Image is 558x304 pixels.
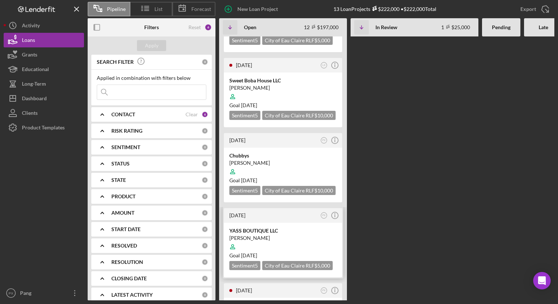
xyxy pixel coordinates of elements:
[236,287,252,293] time: 2025-07-24 17:26
[144,24,159,30] b: Filters
[22,33,35,49] div: Loans
[229,252,257,258] span: Goal
[4,62,84,77] button: Educational
[4,18,84,33] button: Activity
[137,40,166,51] button: Apply
[154,6,163,12] span: List
[370,6,400,12] div: $222,000
[229,111,260,120] div: Sentiment 5
[4,33,84,47] button: Loans
[492,24,511,30] b: Pending
[237,2,278,16] div: New Loan Project
[322,64,326,66] text: LX
[229,234,337,242] div: [PERSON_NAME]
[111,226,141,232] b: START DATE
[319,136,329,145] button: PX
[202,193,208,200] div: 0
[202,59,208,65] div: 0
[520,2,536,16] div: Export
[229,227,337,234] div: YASS BOUTIQUE LLC
[111,161,130,167] b: STATUS
[111,292,153,298] b: LATEST ACTIVITY
[202,242,208,249] div: 0
[229,77,337,84] div: Sweet Boba House LLC
[205,24,212,31] div: 6
[229,177,257,183] span: Goal
[202,177,208,183] div: 0
[229,137,245,143] time: 2025-07-30 17:23
[304,24,339,30] div: 12 $197,000
[319,211,329,221] button: PX
[4,120,84,135] button: Product Templates
[229,36,260,45] div: Sentiment 5
[229,159,337,167] div: [PERSON_NAME]
[4,106,84,120] button: Clients
[111,243,137,249] b: RESOLVED
[4,47,84,62] button: Grants
[322,289,326,292] text: PX
[229,186,260,195] div: Sentiment 5
[375,24,397,30] b: In Review
[111,276,147,281] b: CLOSING DATE
[244,24,256,30] b: Open
[513,2,554,16] button: Export
[223,132,343,203] a: [DATE]PXChubbys[PERSON_NAME]Goal [DATE]Sentiment5City of Eau Claire RLF$10,000
[4,91,84,106] button: Dashboard
[262,261,333,270] div: City of Eau Claire RLF $5,000
[441,24,470,30] div: 1 $25,000
[111,112,135,117] b: CONTACT
[229,84,337,91] div: [PERSON_NAME]
[262,111,336,120] div: City of Eau Claire RLF $10,000
[202,111,208,118] div: 6
[111,210,134,216] b: AMOUNT
[22,47,37,64] div: Grants
[22,91,47,108] div: Dashboard
[111,259,143,265] b: RESOLUTION
[533,272,551,289] div: Open Intercom Messenger
[236,62,252,68] time: 2025-08-07 04:08
[219,2,285,16] button: New Loan Project
[262,36,333,45] div: City of Eau Claire RLF $5,000
[322,214,326,217] text: PX
[322,139,326,141] text: PX
[229,212,245,218] time: 2025-07-29 20:50
[4,77,84,91] button: Long-Term
[111,144,140,150] b: SENTIMENT
[202,292,208,298] div: 0
[539,24,548,30] b: Late
[4,286,84,300] button: PXPang [PERSON_NAME]
[186,112,198,117] div: Clear
[191,6,211,12] span: Forecast
[202,144,208,151] div: 0
[262,186,336,195] div: City of Eau Claire RLF $10,000
[319,286,329,296] button: PX
[202,210,208,216] div: 0
[202,160,208,167] div: 0
[22,18,40,35] div: Activity
[97,59,134,65] b: SEARCH FILTER
[229,261,260,270] div: Sentiment 5
[229,102,257,108] span: Goal
[111,194,135,199] b: PRODUCT
[97,75,206,81] div: Applied in combination with filters below
[319,61,329,70] button: LX
[223,57,343,128] a: [DATE]LXSweet Boba House LLC[PERSON_NAME]Goal [DATE]Sentiment5City of Eau Claire RLF$10,000
[111,177,126,183] b: STATE
[241,177,257,183] time: 08/29/2025
[22,120,65,137] div: Product Templates
[333,6,436,12] div: 13 Loan Projects • $222,000 Total
[22,106,38,122] div: Clients
[145,40,158,51] div: Apply
[202,275,208,282] div: 0
[107,6,126,12] span: Pipeline
[202,226,208,233] div: 0
[241,102,257,108] time: 09/06/2025
[202,128,208,134] div: 0
[22,77,46,93] div: Long-Term
[22,62,49,78] div: Educational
